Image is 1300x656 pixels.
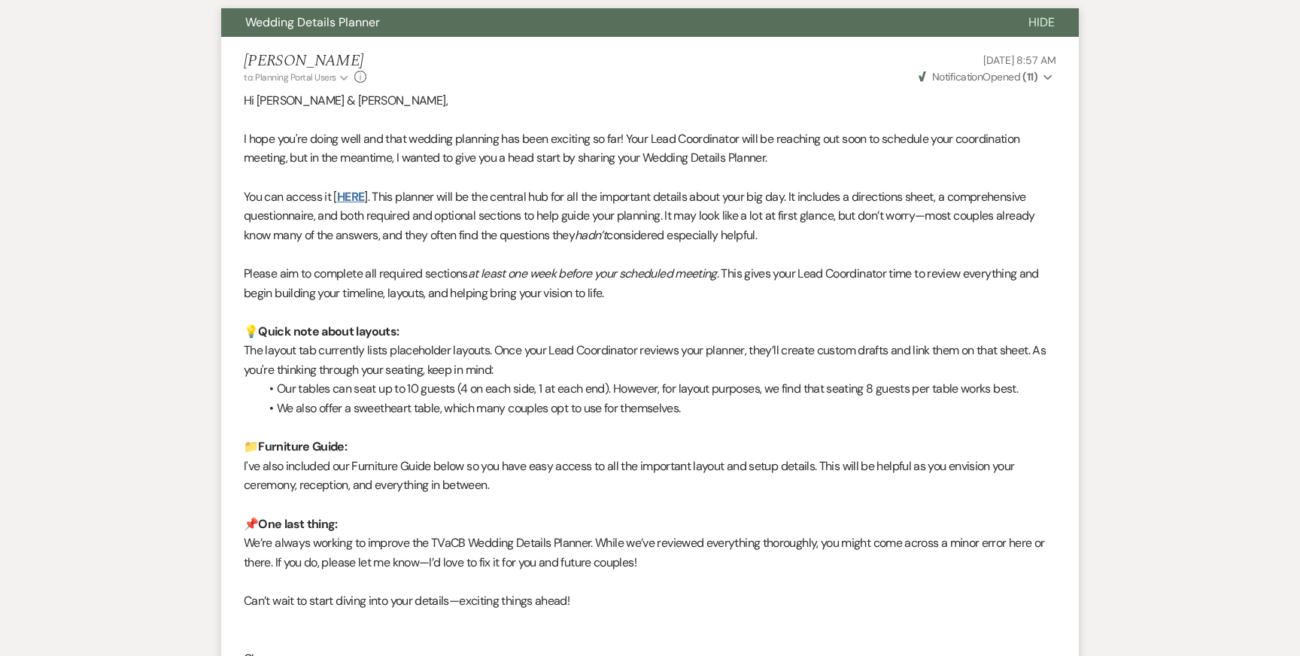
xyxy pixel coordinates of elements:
span: Hide [1028,14,1055,30]
button: Wedding Details Planner [221,8,1004,37]
p: The layout tab currently lists placeholder layouts. Once your Lead Coordinator reviews your plann... [244,341,1056,379]
em: at least one week before your scheduled meeting [468,266,717,281]
span: Wedding Details Planner [245,14,380,30]
span: [DATE] 8:57 AM [983,53,1056,67]
span: to: Planning Portal Users [244,71,336,84]
button: NotificationOpened (11) [916,69,1056,85]
em: hadn’t [575,227,606,243]
span: Hi [PERSON_NAME] & [PERSON_NAME], [244,93,448,108]
span: 📁 [244,439,258,454]
span: 📌 [244,516,258,532]
a: HERE [337,189,364,205]
p: We’re always working to improve the TVaCB Wedding Details Planner. While we’ve reviewed everythin... [244,533,1056,572]
span: Notification [932,70,983,84]
strong: Quick note about layouts: [258,323,399,339]
span: 💡 [244,323,258,339]
p: You can access it [ ]. This planner will be the central hub for all the important details about y... [244,187,1056,245]
button: to: Planning Portal Users [244,71,351,84]
button: Hide [1004,8,1079,37]
p: I hope you're doing well and that wedding planning has been exciting so far! Your Lead Coordinato... [244,129,1056,168]
li: We also offer a sweetheart table, which many couples opt to use for themselves. [259,399,1056,418]
p: Please aim to complete all required sections . This gives your Lead Coordinator time to review ev... [244,264,1056,302]
strong: One last thing: [258,516,337,532]
strong: ( 11 ) [1022,70,1037,84]
p: Can’t wait to start diving into your details—exciting things ahead! [244,591,1056,611]
span: Opened [919,70,1038,84]
p: I've also included our Furniture Guide below so you have easy access to all the important layout ... [244,457,1056,495]
h5: [PERSON_NAME] [244,52,366,71]
strong: Furniture Guide: [258,439,347,454]
li: Our tables can seat up to 10 guests (4 on each side, 1 at each end). However, for layout purposes... [259,379,1056,399]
